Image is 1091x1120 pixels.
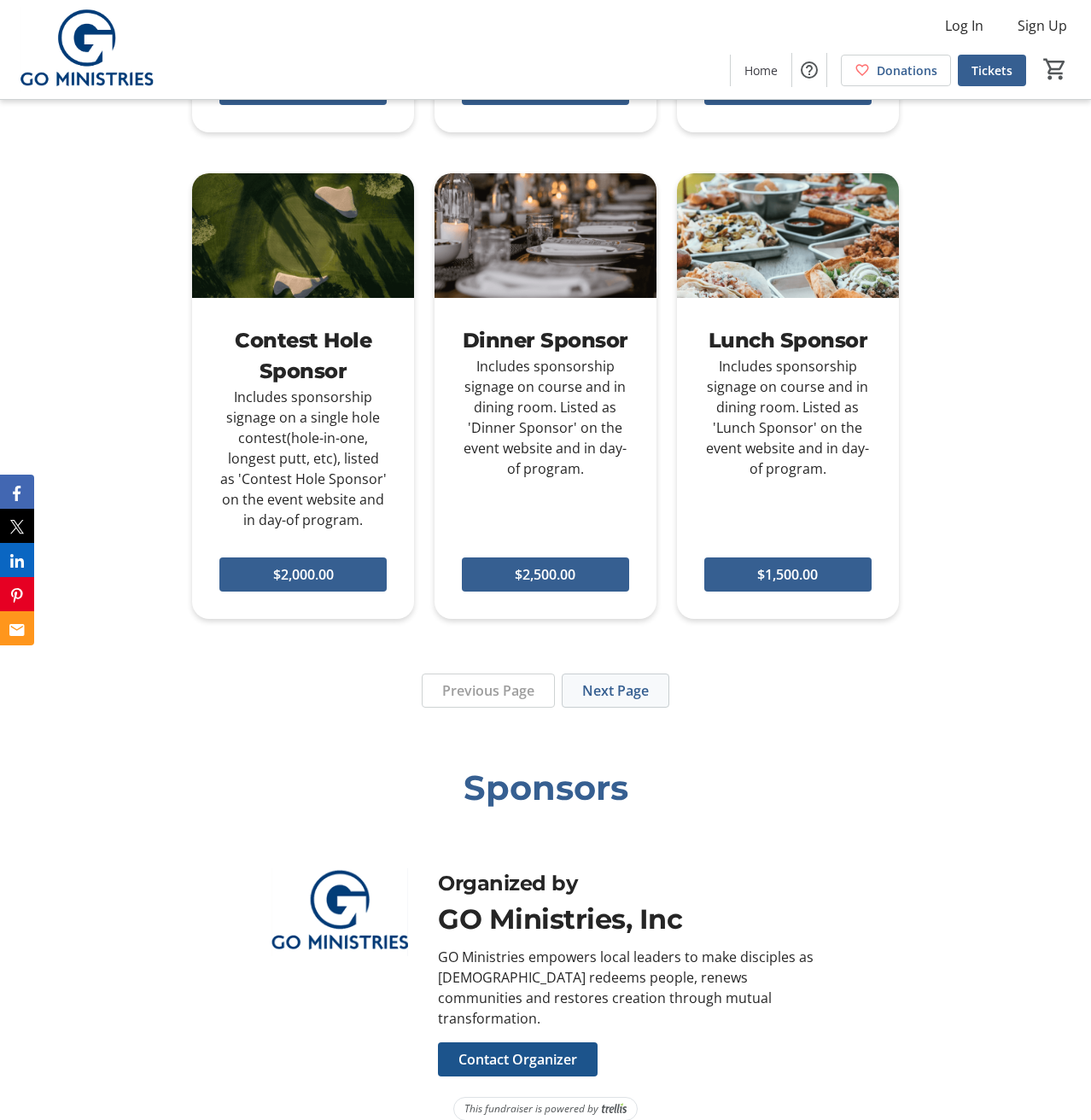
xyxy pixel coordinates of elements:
a: Donations [841,55,951,86]
button: Sign Up [1004,12,1081,39]
div: Dinner Sponsor [462,325,629,356]
button: Cart [1040,54,1071,85]
span: $2,000.00 [273,564,334,585]
button: $2,000.00 [462,71,629,105]
span: Sign Up [1018,15,1067,36]
div: Lunch Sponsor [704,325,872,356]
span: Log In [945,15,983,36]
div: GO Ministries empowers local leaders to make disciples as [DEMOGRAPHIC_DATA] redeems people, rene... [438,947,830,1029]
span: Home [744,61,778,79]
button: $1,500.00 [704,557,872,592]
span: Contact Organizer [458,1049,577,1070]
img: Lunch Sponsor [677,173,899,298]
button: Help [792,53,826,87]
a: Tickets [958,55,1026,86]
img: Contest Hole Sponsor [192,173,414,298]
button: $2,000.00 [219,557,387,592]
div: Includes sponsorship signage on course and in dining room. Listed as 'Lunch Sponsor' on the event... [704,356,872,479]
span: Donations [877,61,937,79]
button: $2,500.00 [462,557,629,592]
img: GO Ministries, Inc logo [261,868,417,956]
div: Contest Hole Sponsor [219,325,387,387]
button: Log In [931,12,997,39]
span: Next Page [582,680,649,701]
button: $1,000.00 [219,71,387,105]
a: Home [731,55,791,86]
div: Organized by [438,868,830,899]
div: Includes sponsorship signage on course and in dining room. Listed as 'Dinner Sponsor' on the even... [462,356,629,479]
span: Tickets [971,61,1012,79]
img: Dinner Sponsor [435,173,656,298]
div: Sponsors [192,762,899,814]
img: GO Ministries, Inc's Logo [10,7,162,92]
button: Contact Organizer [438,1042,598,1076]
div: GO Ministries, Inc [438,899,830,940]
span: This fundraiser is powered by [464,1101,598,1117]
span: $2,500.00 [515,564,575,585]
span: $1,500.00 [757,564,818,585]
button: Next Page [562,674,669,708]
img: Trellis Logo [602,1103,627,1115]
button: $2,500.00 [704,71,872,105]
div: Includes sponsorship signage on a single hole contest(hole-in-one, longest putt, etc), listed as ... [219,387,387,530]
